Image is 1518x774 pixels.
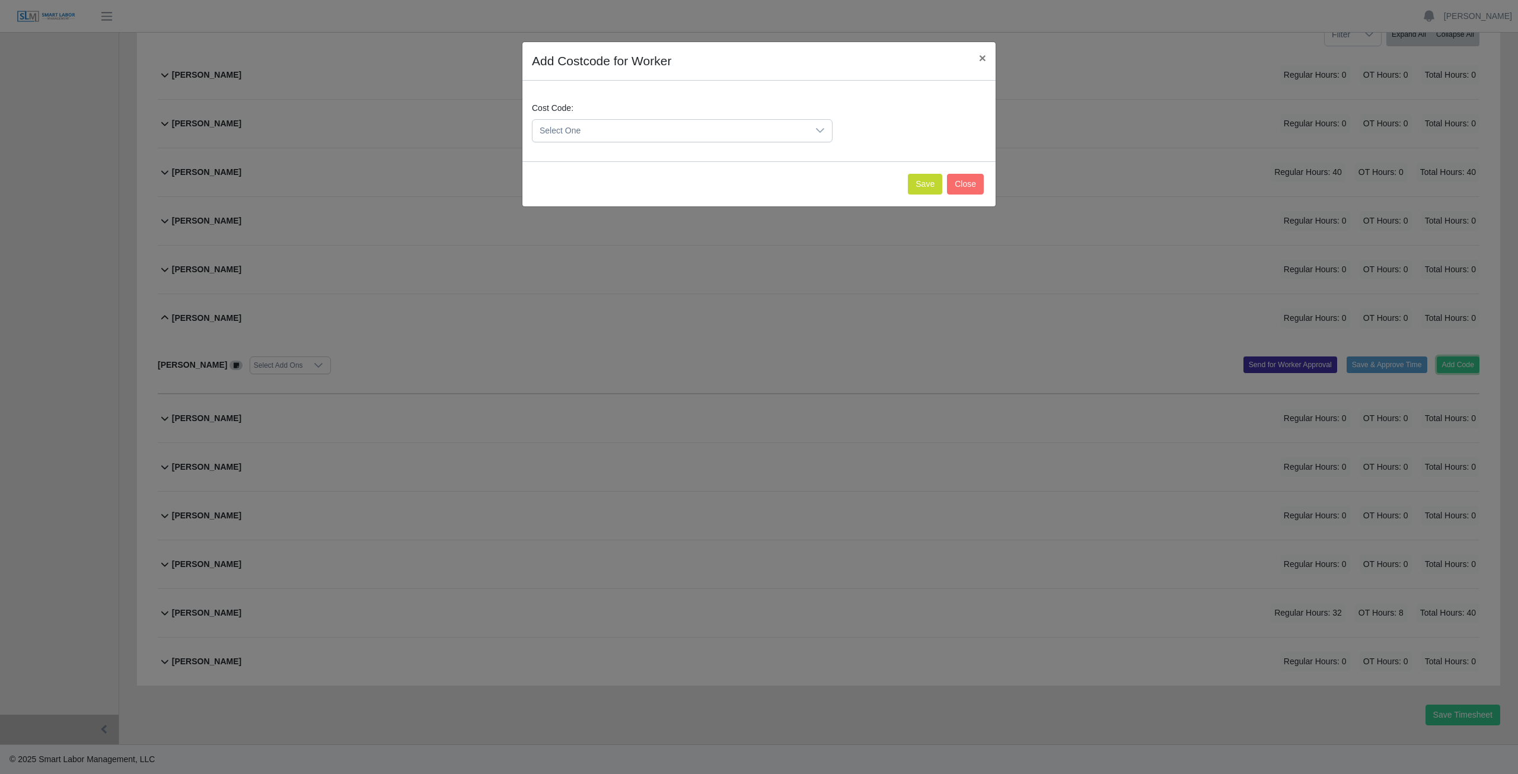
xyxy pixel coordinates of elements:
button: Save [908,174,942,195]
h4: Add Costcode for Worker [532,52,671,71]
span: × [979,51,986,65]
span: Select One [532,120,808,142]
button: Close [947,174,984,195]
label: Cost Code: [532,102,573,114]
button: Close [970,42,996,74]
